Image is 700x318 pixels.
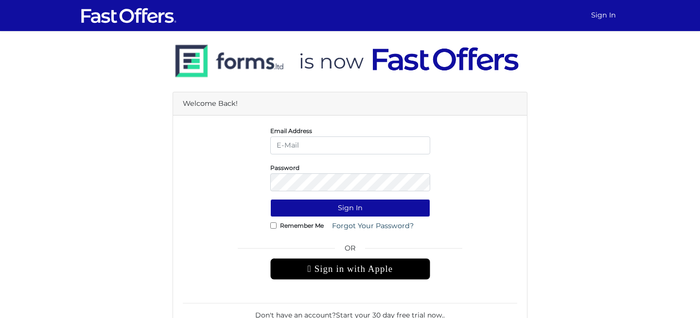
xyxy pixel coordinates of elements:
[280,224,324,227] label: Remember Me
[270,199,430,217] button: Sign In
[270,243,430,258] span: OR
[587,6,620,25] a: Sign In
[173,92,527,116] div: Welcome Back!
[270,258,430,280] div: Sign in with Apple
[270,130,312,132] label: Email Address
[326,217,420,235] a: Forgot Your Password?
[270,136,430,154] input: E-Mail
[270,167,299,169] label: Password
